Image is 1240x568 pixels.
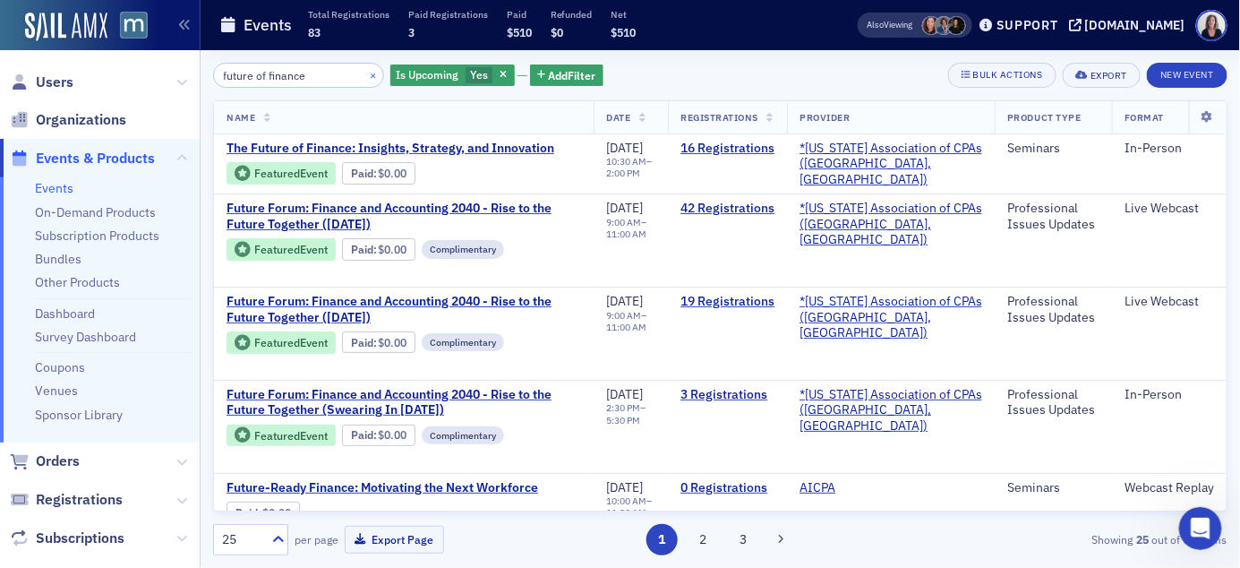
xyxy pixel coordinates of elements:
a: 0 Registrations [680,480,774,496]
a: Coupons [35,359,85,375]
a: *[US_STATE] Association of CPAs ([GEOGRAPHIC_DATA], [GEOGRAPHIC_DATA]) [800,201,982,248]
div: Send us a messageWe typically reply in under 20 minutes [18,241,340,309]
a: Future-Ready Finance: Motivating the Next Workforce [227,480,538,496]
div: Paid: 43 - $0 [342,238,415,260]
div: Featured Event [227,238,336,261]
div: – [606,310,655,333]
span: [DATE] [606,200,643,216]
a: Venues [35,383,78,399]
a: Subscription Products [35,228,159,244]
a: Subscriptions [10,529,124,548]
span: [DATE] [606,479,643,495]
div: Bulk Actions [973,70,1043,80]
div: In-Person [1125,387,1214,403]
span: Orders [36,452,80,471]
div: Seminars [1007,480,1099,496]
div: Featured Event [254,168,328,178]
a: Future Forum: Finance and Accounting 2040 - Rise to the Future Together ([DATE]) [227,201,581,232]
iframe: Intercom live chat [1179,507,1222,550]
a: Future Forum: Finance and Accounting 2040 - Rise to the Future Together (Swearing In [DATE]) [227,387,581,418]
span: $0.00 [378,336,406,349]
div: Featured Event [227,331,336,354]
a: *[US_STATE] Association of CPAs ([GEOGRAPHIC_DATA], [GEOGRAPHIC_DATA]) [800,387,982,435]
div: Live Webcast [1125,201,1214,217]
a: Survey Dashboard [35,329,136,345]
span: AICPA [800,480,912,496]
div: – [606,156,655,179]
time: 9:00 AM [606,216,641,228]
div: Send us a message [37,256,299,275]
span: Date [606,111,630,124]
span: *Maryland Association of CPAs (Timonium, MD) [800,387,982,435]
a: Bundles [35,251,81,267]
button: Messages [119,403,238,475]
time: 10:30 AM [606,155,646,168]
button: × [365,66,381,82]
span: : [235,506,263,520]
div: Showing out of items [902,531,1227,547]
div: Complimentary [422,240,504,258]
div: Status: All Systems Operational [73,333,321,352]
img: logo [36,34,112,63]
div: Featured Event [227,425,336,447]
img: SailAMX [25,13,107,41]
button: Export Page [345,526,444,554]
div: Close [308,29,340,61]
span: $0.00 [378,428,406,442]
button: Help [239,403,358,475]
span: Help [284,448,312,460]
a: Users [10,73,73,92]
div: Export [1090,71,1127,81]
input: Search… [213,63,384,88]
div: Professional Issues Updates [1007,387,1099,418]
div: Paid: 17 - $0 [342,162,415,184]
a: The Future of Finance: Insights, Strategy, and Innovation [227,141,569,157]
span: Natalie Antonakas [922,16,941,35]
span: Chris Dougherty [935,16,954,35]
div: We typically reply in under 20 minutes [37,275,299,294]
a: View Homepage [107,12,148,42]
p: Total Registrations [308,8,389,21]
div: Live Webcast [1125,294,1214,310]
img: Profile image for Aidan [260,29,295,65]
div: Complimentary [422,333,504,351]
a: Future Forum: Finance and Accounting 2040 - Rise to the Future Together ([DATE]) [227,294,581,325]
span: *Maryland Association of CPAs (Timonium, MD) [800,141,982,188]
button: Export [1063,63,1141,88]
a: Paid [351,167,373,180]
a: Organizations [10,110,126,130]
div: – [606,402,655,426]
span: $0.00 [378,243,406,256]
a: Sponsor Library [35,407,123,423]
div: Also [868,19,885,30]
div: Support [996,17,1058,33]
span: : [351,167,379,180]
span: Users [36,73,73,92]
a: 3 Registrations [680,387,774,403]
span: Add Filter [549,67,596,83]
a: Paid [351,336,373,349]
span: $0.00 [263,506,292,520]
a: Paid [235,506,258,520]
time: 11:30 AM [606,506,646,519]
button: [DOMAIN_NAME] [1069,19,1192,31]
a: On-Demand Products [35,204,156,220]
a: Paid [351,243,373,256]
span: Registrations [680,111,758,124]
span: Events & Products [36,149,155,168]
time: 2:30 PM [606,401,640,414]
a: New Event [1147,65,1227,82]
a: AICPA [800,480,835,496]
div: Complimentary [422,426,504,444]
a: 19 Registrations [680,294,774,310]
a: Events [35,180,73,196]
span: Lauren McDonough [947,16,966,35]
img: SailAMX [120,12,148,39]
div: – [606,495,655,519]
div: Featured Event [254,245,328,254]
span: $0.00 [378,167,406,180]
a: *[US_STATE] Association of CPAs ([GEOGRAPHIC_DATA], [GEOGRAPHIC_DATA]) [800,141,982,188]
p: Paid [507,8,532,21]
